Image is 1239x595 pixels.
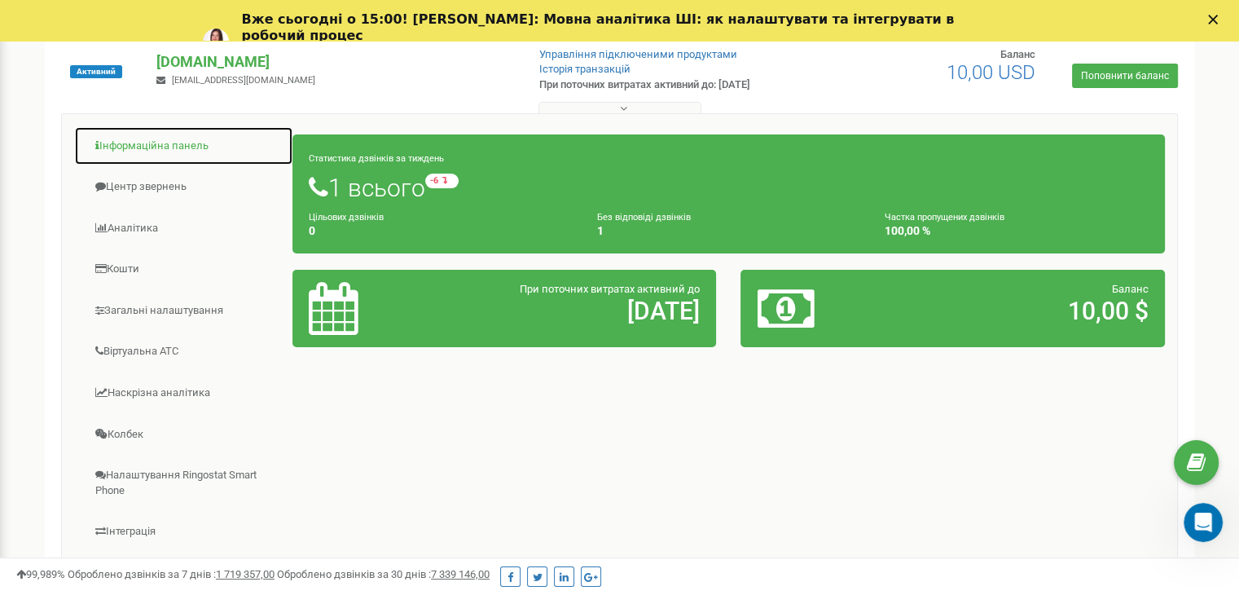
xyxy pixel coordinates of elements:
[447,297,700,324] h2: [DATE]
[74,291,293,331] a: Загальні налаштування
[1112,283,1149,295] span: Баланс
[885,225,1149,237] h4: 100,00 %
[74,126,293,166] a: Інформаційна панель
[74,167,293,207] a: Центр звернень
[309,174,1149,201] h1: 1 всього
[203,29,229,55] img: Profile image for Yuliia
[1208,15,1224,24] div: Закрыть
[309,212,384,223] small: Цільових дзвінків
[539,48,737,60] a: Управління підключеними продуктами
[597,225,861,237] h4: 1
[539,63,630,75] a: Історія транзакцій
[70,65,122,78] span: Активний
[74,456,293,510] a: Налаштування Ringostat Smart Phone
[242,11,955,43] b: Вже сьогодні о 15:00! [PERSON_NAME]: Мовна аналітика ШІ: як налаштувати та інтегрувати в робочий ...
[309,153,444,164] small: Статистика дзвінків за тиждень
[74,209,293,249] a: Аналiтика
[74,249,293,289] a: Кошти
[1000,48,1035,60] span: Баланс
[277,568,490,580] span: Оброблено дзвінків за 30 днів :
[1184,503,1223,542] iframe: Intercom live chat
[74,415,293,455] a: Колбек
[885,212,1004,223] small: Частка пропущених дзвінків
[68,568,275,580] span: Оброблено дзвінків за 7 днів :
[156,51,512,73] p: [DOMAIN_NAME]
[431,568,490,580] u: 7 339 146,00
[74,373,293,413] a: Наскрізна аналітика
[216,568,275,580] u: 1 719 357,00
[74,332,293,372] a: Віртуальна АТС
[947,61,1035,84] span: 10,00 USD
[597,212,691,223] small: Без відповіді дзвінків
[74,553,293,593] a: Mini CRM
[520,283,700,295] span: При поточних витратах активний до
[16,568,65,580] span: 99,989%
[425,174,459,188] small: -6
[74,512,293,552] a: Інтеграція
[1072,64,1178,88] a: Поповнити баланс
[309,225,573,237] h4: 0
[172,75,315,86] span: [EMAIL_ADDRESS][DOMAIN_NAME]
[539,77,800,93] p: При поточних витратах активний до: [DATE]
[896,297,1149,324] h2: 10,00 $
